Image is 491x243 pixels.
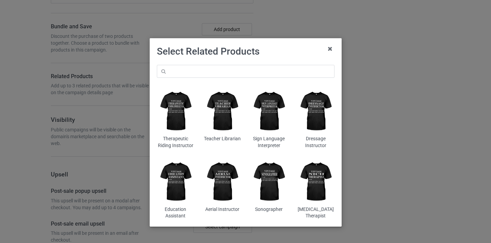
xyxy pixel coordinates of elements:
[157,135,194,149] div: Therapeutic Riding Instructor
[250,135,287,149] div: Sign Language Interpreter
[157,206,194,219] div: Education Assistant
[204,206,241,213] div: Aerial Instructor
[297,206,334,219] div: [MEDICAL_DATA] Therapist
[157,45,334,58] h1: Select Related Products
[204,135,241,142] div: Teacher Librarian
[250,206,287,213] div: Sonographer
[297,135,334,149] div: Dressage Instructor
